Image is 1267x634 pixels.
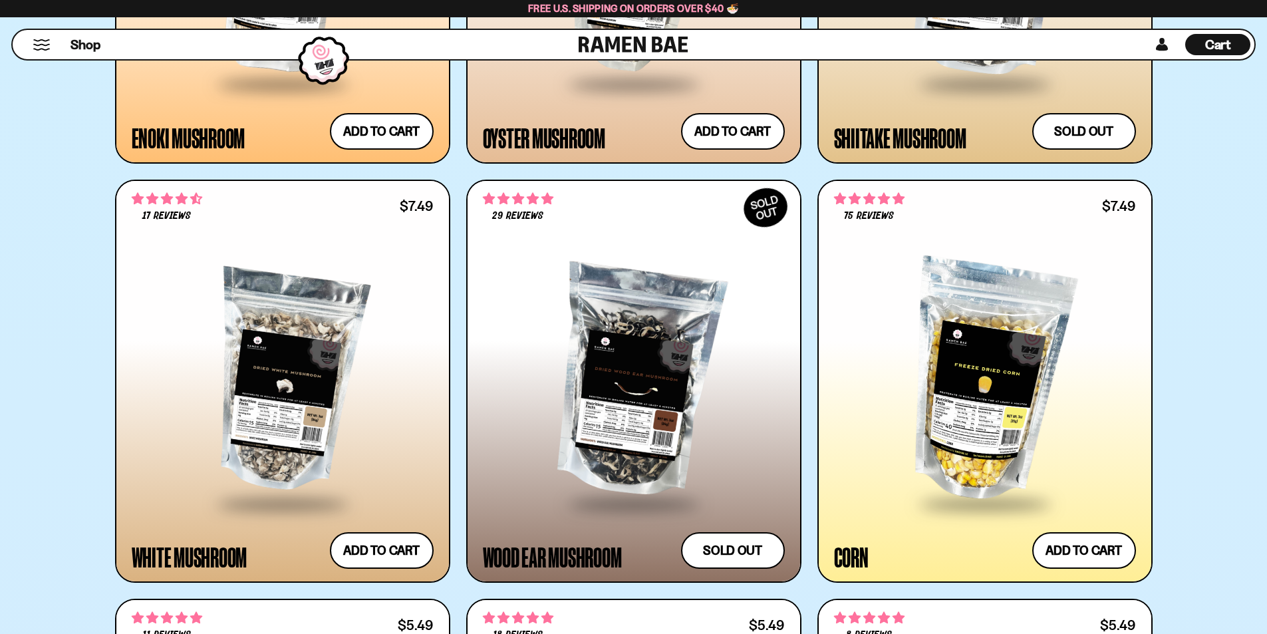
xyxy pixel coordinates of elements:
div: Enoki Mushroom [132,126,245,150]
div: $7.49 [400,200,433,212]
span: 4.83 stars [483,609,553,627]
span: 4.75 stars [834,609,905,627]
button: Mobile Menu Trigger [33,39,51,51]
span: 75 reviews [844,211,893,222]
span: Shop [70,36,100,54]
div: Cart [1185,30,1250,59]
a: SOLDOUT 4.86 stars 29 reviews Wood Ear Mushroom Sold out [466,180,801,583]
button: Sold out [681,532,785,569]
button: Add to cart [330,113,434,150]
div: Shiitake Mushroom [834,126,966,150]
a: 4.91 stars 75 reviews $7.49 Corn Add to cart [817,180,1153,583]
span: 29 reviews [492,211,543,222]
div: White Mushroom [132,545,247,569]
a: Shop [70,34,100,55]
div: Corn [834,545,869,569]
button: Sold out [1032,113,1136,150]
button: Add to cart [681,113,785,150]
div: Wood Ear Mushroom [483,545,622,569]
span: 17 reviews [142,211,190,222]
div: $5.49 [398,619,433,631]
div: Oyster Mushroom [483,126,605,150]
span: Cart [1205,37,1231,53]
span: 4.59 stars [132,190,202,208]
span: 4.91 stars [834,190,905,208]
div: $5.49 [749,619,784,631]
button: Add to cart [330,532,434,569]
div: SOLD OUT [737,181,794,234]
div: $5.49 [1100,619,1135,631]
button: Add to cart [1032,532,1136,569]
a: 4.59 stars 17 reviews $7.49 White Mushroom Add to cart [115,180,450,583]
span: 4.86 stars [483,190,553,208]
span: Free U.S. Shipping on Orders over $40 🍜 [528,2,739,15]
span: 4.82 stars [132,609,202,627]
div: $7.49 [1102,200,1135,212]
